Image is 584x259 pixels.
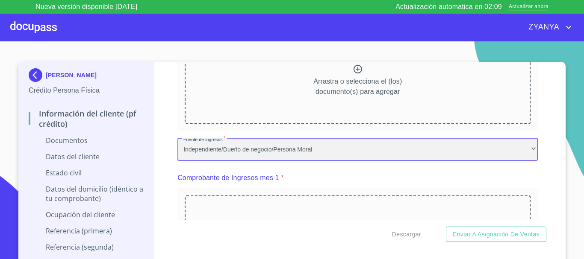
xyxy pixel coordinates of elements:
p: Crédito Persona Física [29,85,144,96]
p: Información del cliente (PF crédito) [29,108,144,129]
div: [PERSON_NAME] [29,68,144,85]
p: Ocupación del Cliente [29,210,144,219]
p: Datos del cliente [29,152,144,161]
p: Nueva versión disponible [DATE] [35,2,137,12]
span: Enviar a Asignación de Ventas [453,229,540,240]
button: Descargar [389,227,425,242]
p: Documentos [29,136,144,145]
p: Comprobante de Ingresos mes 1 [177,173,279,183]
img: Docupass spot blue [29,68,46,82]
span: Actualizar ahora [509,3,549,12]
p: Estado Civil [29,168,144,178]
p: Referencia (primera) [29,226,144,236]
span: Descargar [392,229,421,240]
span: ZYANYA [522,20,563,34]
div: Independiente/Dueño de negocio/Persona Moral [177,138,538,161]
button: account of current user [522,20,574,34]
button: Enviar a Asignación de Ventas [446,227,546,242]
p: Arrastra o selecciona el (los) documento(s) para agregar [313,76,402,97]
p: Actualización automatica en 02:09 [395,2,502,12]
p: Datos del domicilio (idéntico a tu comprobante) [29,184,144,203]
p: Referencia (segunda) [29,242,144,252]
p: [PERSON_NAME] [46,72,97,79]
